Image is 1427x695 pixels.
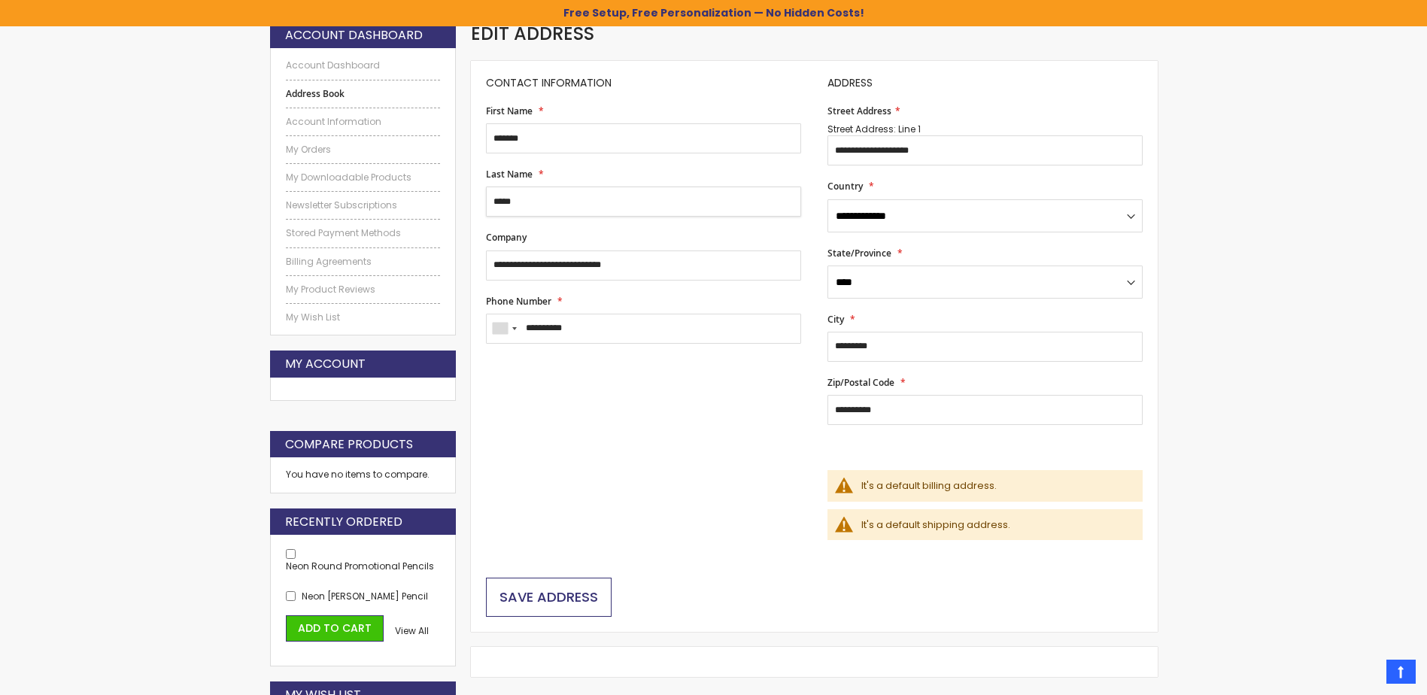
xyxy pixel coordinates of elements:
iframe: Google Customer Reviews [1303,654,1427,695]
span: Last Name [486,168,533,181]
span: Zip/Postal Code [827,376,894,389]
span: Street Address [827,105,891,117]
a: Neon Round Promotional Pencils [286,560,434,572]
a: My Orders [286,144,441,156]
a: Account Information [286,116,441,128]
a: My Wish List [286,311,441,323]
span: City [827,313,844,326]
span: Add to Cart [298,621,372,636]
span: Company [486,231,527,244]
span: First Name [486,105,533,117]
span: Address [827,75,873,90]
strong: Account Dashboard [285,27,423,44]
span: Edit Address [471,21,594,46]
strong: Address Book [286,88,441,100]
span: Street Address: Line 1 [827,123,921,135]
span: Contact Information [486,75,612,90]
span: It's a default billing address. [861,478,997,493]
strong: Compare Products [285,436,413,453]
button: Add to Cart [286,615,384,642]
a: My Downloadable Products [286,171,441,184]
span: State/Province [827,247,891,259]
a: Account Dashboard [286,59,441,71]
a: View All [395,625,429,637]
span: Save Address [499,587,598,606]
strong: My Account [285,356,366,372]
a: Stored Payment Methods [286,227,441,239]
div: You have no items to compare. [270,457,457,493]
a: Billing Agreements [286,256,441,268]
span: Country [827,180,863,193]
span: It's a default shipping address. [861,517,1010,532]
a: My Product Reviews [286,284,441,296]
a: Newsletter Subscriptions [286,199,441,211]
strong: Recently Ordered [285,514,402,530]
span: Phone Number [486,295,551,308]
a: Neon [PERSON_NAME] Pencil [302,590,428,602]
button: Save Address [486,578,612,617]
